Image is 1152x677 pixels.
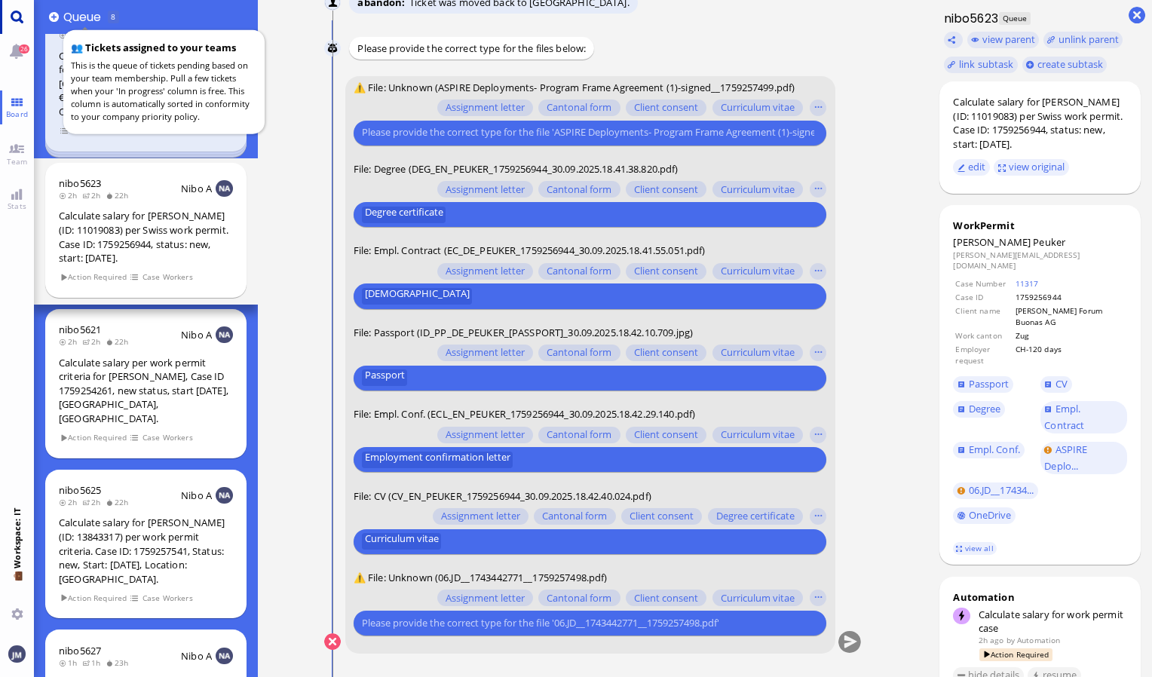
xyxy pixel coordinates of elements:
[362,206,446,222] button: Degree certificate
[944,57,1018,73] task-group-action-menu: link subtask
[59,644,101,657] a: nibo5627
[953,376,1013,393] a: Passport
[365,369,405,386] span: Passport
[538,426,620,443] button: Cantonal form
[712,100,803,116] button: Curriculum vitae
[362,451,513,467] button: Employment confirmation letter
[1017,635,1060,645] span: automation@bluelakelegal.com
[362,369,407,386] button: Passport
[59,356,233,426] div: Calculate salary per work permit criteria for [PERSON_NAME], Case ID 1759254261, new status, star...
[362,533,441,550] button: Curriculum vitae
[953,482,1038,499] a: 06.JD__17434...
[60,431,127,444] span: Action Required
[365,451,510,467] span: Employment confirmation letter
[216,487,232,504] img: NA
[944,32,964,48] button: Copy ticket nibo5623 link to clipboard
[111,11,115,22] span: 8
[626,100,706,116] button: Client consent
[626,262,706,279] button: Client consent
[712,426,803,443] button: Curriculum vitae
[181,489,212,502] span: Nibo A
[538,181,620,198] button: Cantonal form
[437,590,533,606] button: Assignment letter
[547,102,612,114] span: Cantonal form
[437,100,533,116] button: Assignment letter
[626,426,706,443] button: Client consent
[547,183,612,195] span: Cantonal form
[354,80,795,93] span: ⚠️ File: Unknown (ASPIRE Deployments- Program Frame Agreement (1)-signed__1759257499.pdf)
[547,265,612,277] span: Cantonal form
[626,590,706,606] button: Client consent
[365,533,439,550] span: Curriculum vitae
[979,648,1052,661] span: Action Required
[59,49,233,119] div: Case 1754939726: Salary calc request for [PERSON_NAME], Accenture, [GEOGRAPHIC_DATA]. Start [DATE...
[712,345,803,361] button: Curriculum vitae
[82,190,106,201] span: 2h
[1033,235,1065,249] span: Peuker
[216,648,232,664] img: NA
[446,347,525,359] span: Assignment letter
[969,483,1034,497] span: 06.JD__17434...
[626,181,706,198] button: Client consent
[954,329,1013,342] td: Work canton
[721,428,795,440] span: Curriculum vitae
[106,497,133,507] span: 22h
[954,291,1013,303] td: Case ID
[437,345,533,361] button: Assignment letter
[969,443,1020,456] span: Empl. Conf.
[3,156,32,167] span: Team
[538,590,620,606] button: Cantonal form
[433,508,529,525] button: Assignment letter
[953,159,990,176] button: edit
[362,614,814,630] input: Please provide the correct type for the file '06.JD__1743442771__1759257498.pdf'
[446,265,525,277] span: Assignment letter
[354,244,706,257] span: File: Empl. Contract (EC_DE_PEUKER_1759256944_30.09.2025.18.41.55.051.pdf)
[534,508,615,525] button: Cantonal form
[59,29,93,40] span: 2mon
[59,657,82,668] span: 1h
[953,507,1016,524] a: OneDrive
[953,590,1127,604] div: Automation
[446,183,525,195] span: Assignment letter
[712,590,803,606] button: Curriculum vitae
[142,592,193,605] span: Case Workers
[967,32,1040,48] button: view parent
[1040,401,1127,433] a: Empl. Contract
[1055,377,1068,391] span: CV
[953,95,1127,151] div: Calculate salary for [PERSON_NAME] (ID: 11019083) per Swiss work permit. Case ID: 1759256944, sta...
[60,592,127,605] span: Action Required
[953,219,1127,232] div: WorkPermit
[59,176,101,190] span: nibo5623
[216,326,232,343] img: NA
[1040,442,1127,474] a: ASPIRE Deplo...
[354,325,693,338] span: File: Passport (ID_PP_DE_PEUKER_[PASSPORT]_30.09.2025.18.42.10.709.jpg)
[63,8,106,26] span: Queue
[354,489,651,502] span: File: CV (CV_EN_PEUKER_1759256944_30.09.2025.18.42.40.024.pdf)
[1015,305,1126,328] td: [PERSON_NAME] Forum Buonas AG
[437,426,533,443] button: Assignment letter
[354,407,695,421] span: File: Empl. Conf. (ECL_EN_PEUKER_1759256944_30.09.2025.18.42.29.140.pdf)
[59,209,233,265] div: Calculate salary for [PERSON_NAME] (ID: 11019083) per Swiss work permit. Case ID: 1759256944, sta...
[708,508,803,525] button: Degree certificate
[979,608,1127,635] div: Calculate salary for work permit case
[60,271,127,283] span: Action Required
[142,271,193,283] span: Case Workers
[324,633,341,650] button: Cancel
[1044,443,1087,473] span: ASPIRE Deplo...
[1043,32,1123,48] button: unlink parent
[142,431,193,444] span: Case Workers
[999,12,1030,25] span: Queue
[71,41,257,56] h5: 👥 Tickets assigned to your teams
[19,44,29,54] span: 26
[547,592,612,604] span: Cantonal form
[2,109,32,119] span: Board
[721,265,795,277] span: Curriculum vitae
[59,323,101,336] span: nibo5621
[441,510,520,522] span: Assignment letter
[1022,57,1108,73] button: create subtask
[354,571,608,584] span: ⚠️ File: Unknown (06.JD__1743442771__1759257498.pdf)
[437,262,533,279] button: Assignment letter
[1044,402,1084,432] span: Empl. Contract
[437,181,533,198] button: Assignment letter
